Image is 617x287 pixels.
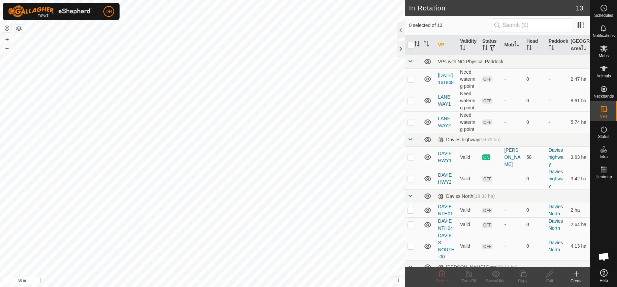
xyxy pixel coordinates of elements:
[176,278,201,284] a: Privacy Policy
[397,277,399,283] span: i
[457,203,480,217] td: Valid
[524,232,546,260] td: 0
[546,90,568,111] td: -
[482,244,492,249] span: OFF
[568,90,590,111] td: 8.61 ha
[568,111,590,133] td: 5.74 ha
[457,232,480,260] td: Valid
[594,247,614,267] div: Open chat
[524,90,546,111] td: 0
[457,68,480,90] td: Need watering point
[546,68,568,90] td: -
[568,35,590,55] th: [GEOGRAPHIC_DATA] Area
[504,175,521,182] div: -
[3,35,11,43] button: +
[15,25,23,33] button: Map Layers
[595,175,612,179] span: Heatmap
[501,35,524,55] th: Mob
[568,68,590,90] td: 2.47 ha
[482,208,492,213] span: OFF
[593,34,615,38] span: Notifications
[590,266,617,285] a: Help
[546,35,568,55] th: Paddock
[599,155,608,159] span: Infra
[576,3,583,13] span: 13
[492,18,573,32] input: Search (S)
[524,203,546,217] td: 0
[568,232,590,260] td: 4.13 ha
[3,44,11,52] button: –
[438,73,454,85] a: [DATE] 161848
[409,4,576,12] h2: In Rotation
[482,76,492,82] span: OFF
[504,97,521,104] div: -
[438,218,453,231] a: DAVIE NTH04
[482,98,492,104] span: OFF
[8,5,92,17] img: Gallagher Logo
[568,168,590,189] td: 3.42 ha
[524,68,546,90] td: 0
[598,135,609,139] span: Status
[524,111,546,133] td: 0
[409,22,491,29] span: 0 selected of 13
[482,176,492,182] span: OFF
[457,90,480,111] td: Need watering point
[435,35,457,55] th: VP
[549,204,563,216] a: Davies North
[457,146,480,168] td: Valid
[546,111,568,133] td: -
[524,146,546,168] td: 58
[568,203,590,217] td: 2 ha
[438,233,455,259] a: DAVIES NORTH-00
[504,147,521,168] div: [PERSON_NAME]
[593,94,614,98] span: Neckbands
[524,217,546,232] td: 0
[568,217,590,232] td: 2.64 ha
[496,264,518,270] span: (20.14 ha)
[549,169,563,188] a: Davies highway
[436,279,448,283] span: Delete
[596,74,611,78] span: Animals
[524,168,546,189] td: 0
[536,278,563,284] div: Edit
[504,119,521,126] div: -
[549,240,563,252] a: Davies North
[438,264,517,270] div: [PERSON_NAME] Dam
[524,35,546,55] th: Head
[455,278,482,284] div: Turn Off
[480,35,502,55] th: Status
[438,151,452,163] a: DAVIE HWY1
[457,217,480,232] td: Valid
[599,279,608,283] span: Help
[209,278,229,284] a: Contact Us
[438,116,451,128] a: LANE WAY2
[457,111,480,133] td: Need watering point
[482,278,509,284] div: Show/Hide
[563,278,590,284] div: Create
[482,154,490,160] span: ON
[457,168,480,189] td: Valid
[394,277,402,284] button: i
[482,119,492,125] span: OFF
[599,54,609,58] span: Mobs
[504,76,521,83] div: -
[438,94,451,107] a: LANE WAY1
[473,193,495,199] span: (18.83 ha)
[438,59,587,64] div: VPs with NO Physical Paddock
[594,13,613,17] span: Schedules
[438,137,500,143] div: Davies highway
[105,8,112,15] span: DR
[509,278,536,284] div: Copy
[600,114,607,118] span: VPs
[504,207,521,214] div: -
[482,222,492,228] span: OFF
[549,147,563,167] a: Davies highway
[549,218,563,231] a: Davies North
[568,146,590,168] td: 3.63 ha
[438,204,453,216] a: DAVIE NTH01
[3,24,11,32] button: Reset Map
[438,193,495,199] div: Davies North
[457,35,480,55] th: Validity
[504,221,521,228] div: -
[504,243,521,250] div: -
